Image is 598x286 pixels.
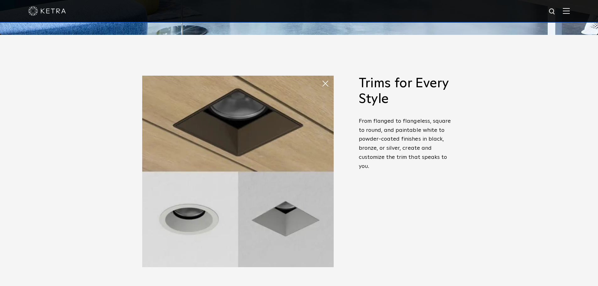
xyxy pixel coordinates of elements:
span: From flanged to flangeless, square to round, and paintable white to powder-coated finishes in bla... [359,118,451,169]
h2: Trims for Every Style [359,76,456,107]
img: Hamburger%20Nav.svg [563,8,570,14]
img: ketra-logo-2019-white [28,6,66,16]
img: trims-for-every-style [142,76,334,267]
img: search icon [548,8,556,16]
